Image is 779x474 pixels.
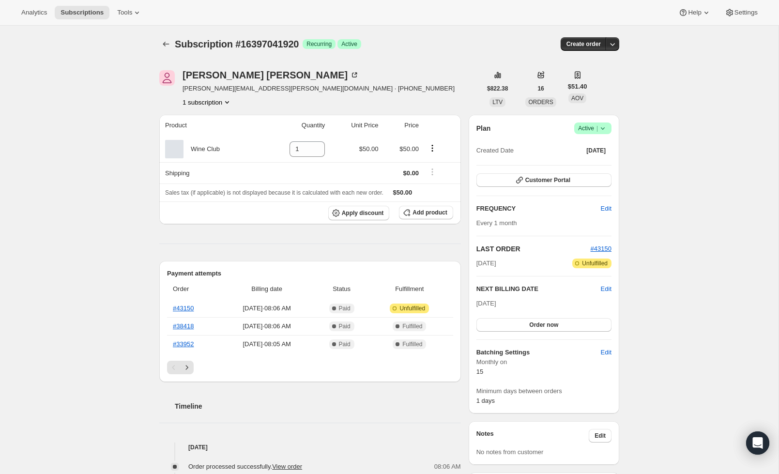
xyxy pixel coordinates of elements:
span: $822.38 [487,85,508,92]
nav: Pagination [167,361,453,374]
button: Customer Portal [476,173,611,187]
span: [DATE] [586,147,606,154]
button: Order now [476,318,611,332]
button: Help [672,6,717,19]
button: Shipping actions [425,167,440,177]
span: Monthly on [476,357,611,367]
button: Tools [111,6,148,19]
span: AOV [571,95,583,102]
span: Emily Muscarella [159,70,175,86]
span: Paid [339,340,351,348]
h3: Notes [476,429,589,443]
span: Subscription #16397041920 [175,39,299,49]
span: Active [341,40,357,48]
span: Active [578,123,608,133]
h2: LAST ORDER [476,244,591,254]
a: #33952 [173,340,194,348]
button: Add product [399,206,453,219]
h6: Batching Settings [476,348,601,357]
button: Analytics [15,6,53,19]
button: Product actions [425,143,440,153]
h2: FREQUENCY [476,204,601,214]
span: Settings [734,9,758,16]
button: [DATE] [580,144,611,157]
span: Order processed successfully. [188,463,302,470]
button: Next [180,361,194,374]
span: Customer Portal [525,176,570,184]
span: Recurring [306,40,332,48]
button: Product actions [183,97,232,107]
h2: Payment attempts [167,269,453,278]
button: 16 [532,82,550,95]
th: Unit Price [328,115,381,136]
th: Price [382,115,422,136]
span: $50.00 [359,145,379,153]
span: 08:06 AM [434,462,461,472]
a: View order [272,463,302,470]
button: Create order [561,37,607,51]
span: Order now [529,321,558,329]
span: [PERSON_NAME][EMAIL_ADDRESS][PERSON_NAME][DOMAIN_NAME] · [PHONE_NUMBER] [183,84,455,93]
span: Help [688,9,701,16]
button: Apply discount [328,206,390,220]
span: Created Date [476,146,514,155]
span: Tools [117,9,132,16]
span: $0.00 [403,169,419,177]
button: Subscriptions [159,37,173,51]
button: Edit [595,345,617,360]
button: #43150 [591,244,611,254]
span: 1 days [476,397,495,404]
span: ORDERS [528,99,553,106]
span: Status [317,284,366,294]
span: Subscriptions [61,9,104,16]
div: Wine Club [183,144,220,154]
h2: Timeline [175,401,461,411]
span: Edit [601,348,611,357]
h2: Plan [476,123,491,133]
span: | [596,124,598,132]
span: Sales tax (if applicable) is not displayed because it is calculated with each new order. [165,189,383,196]
span: No notes from customer [476,448,544,456]
span: Minimum days between orders [476,386,611,396]
span: [DATE] [476,259,496,268]
span: $51.40 [568,82,587,92]
a: #43150 [173,305,194,312]
span: Fulfillment [372,284,447,294]
span: Fulfilled [402,322,422,330]
span: Edit [595,432,606,440]
span: LTV [492,99,503,106]
span: [DATE] · 08:05 AM [222,339,311,349]
button: Edit [601,284,611,294]
span: Paid [339,305,351,312]
span: Every 1 month [476,219,517,227]
span: Paid [339,322,351,330]
span: Analytics [21,9,47,16]
span: $50.00 [399,145,419,153]
span: Billing date [222,284,311,294]
span: Unfulfilled [399,305,425,312]
span: [DATE] [476,300,496,307]
button: Subscriptions [55,6,109,19]
div: [PERSON_NAME] [PERSON_NAME] [183,70,359,80]
a: #38418 [173,322,194,330]
th: Order [167,278,219,300]
span: Unfulfilled [582,260,608,267]
button: Settings [719,6,764,19]
th: Shipping [159,162,261,183]
button: Edit [589,429,611,443]
span: [DATE] · 08:06 AM [222,304,311,313]
span: $50.00 [393,189,412,196]
button: Edit [595,201,617,216]
h4: [DATE] [159,443,461,452]
h2: NEXT BILLING DATE [476,284,601,294]
span: 15 [476,368,483,375]
span: Fulfilled [402,340,422,348]
button: $822.38 [481,82,514,95]
span: Create order [566,40,601,48]
span: [DATE] · 08:06 AM [222,321,311,331]
span: Edit [601,204,611,214]
span: 16 [537,85,544,92]
a: #43150 [591,245,611,252]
